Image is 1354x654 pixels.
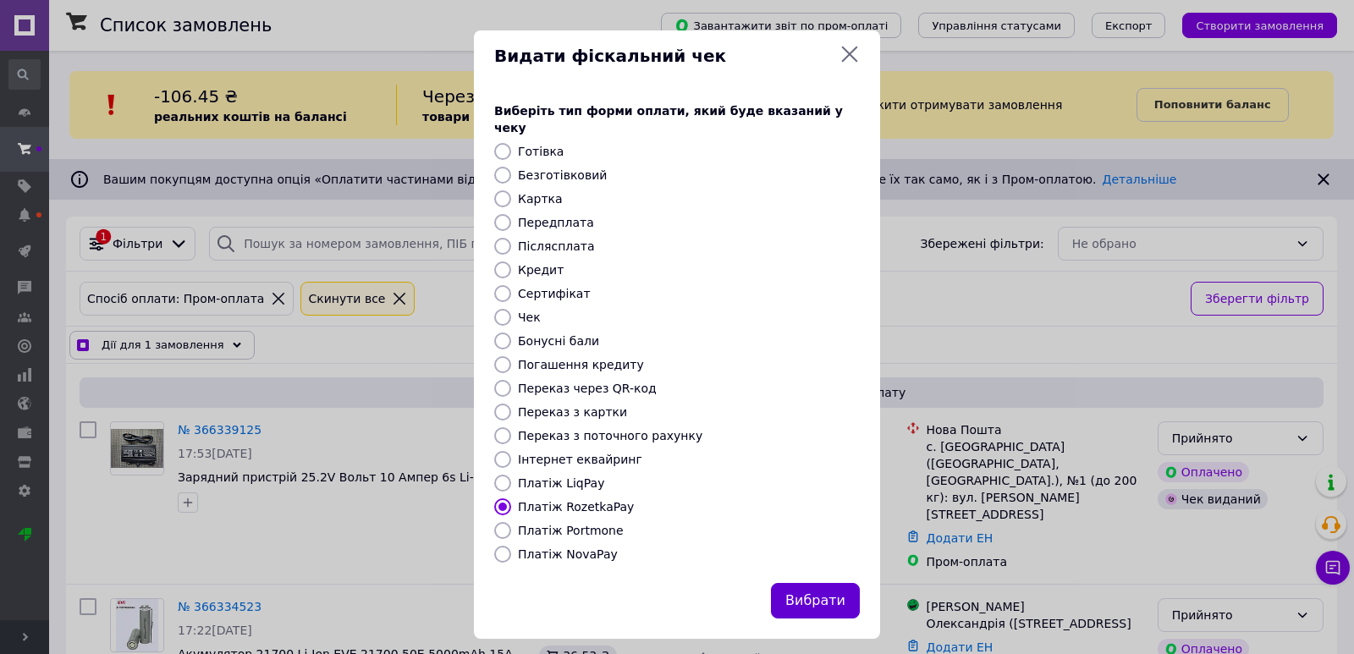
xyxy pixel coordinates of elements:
label: Переказ з поточного рахунку [518,429,702,442]
label: Переказ з картки [518,405,627,419]
button: Вибрати [771,583,860,619]
label: Післясплата [518,239,595,253]
span: Виберіть тип форми оплати, який буде вказаний у чеку [494,104,843,135]
label: Платіж RozetkaPay [518,500,634,514]
label: Готівка [518,145,564,158]
label: Картка [518,192,563,206]
label: Передплата [518,216,594,229]
label: Чек [518,311,541,324]
label: Переказ через QR-код [518,382,657,395]
label: Інтернет еквайринг [518,453,642,466]
label: Кредит [518,263,564,277]
span: Видати фіскальний чек [494,44,833,69]
label: Платіж LiqPay [518,476,604,490]
label: Безготівковий [518,168,607,182]
label: Сертифікат [518,287,591,300]
label: Погашення кредиту [518,358,644,371]
label: Платіж Portmone [518,524,624,537]
label: Бонусні бали [518,334,599,348]
label: Платіж NovaPay [518,547,618,561]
